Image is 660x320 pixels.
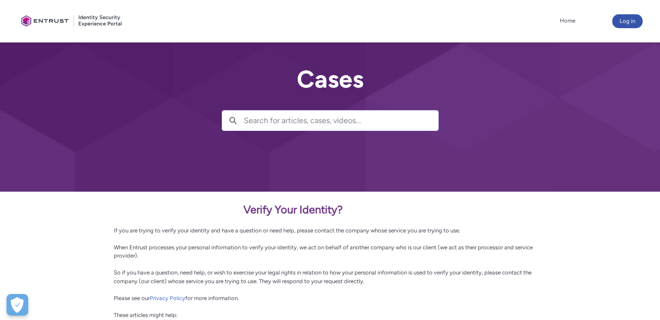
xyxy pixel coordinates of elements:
[7,294,28,316] button: Open Preferences
[244,111,438,131] input: Search for articles, cases, videos...
[612,14,643,28] button: Log in
[114,202,547,320] div: If you are trying to verify your identity and have a question or need help, please contact the co...
[7,294,28,316] div: Cookie Preferences
[222,111,244,131] button: Search
[222,66,439,93] h2: Cases
[114,202,547,218] p: Verify Your Identity?
[558,14,578,27] a: Home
